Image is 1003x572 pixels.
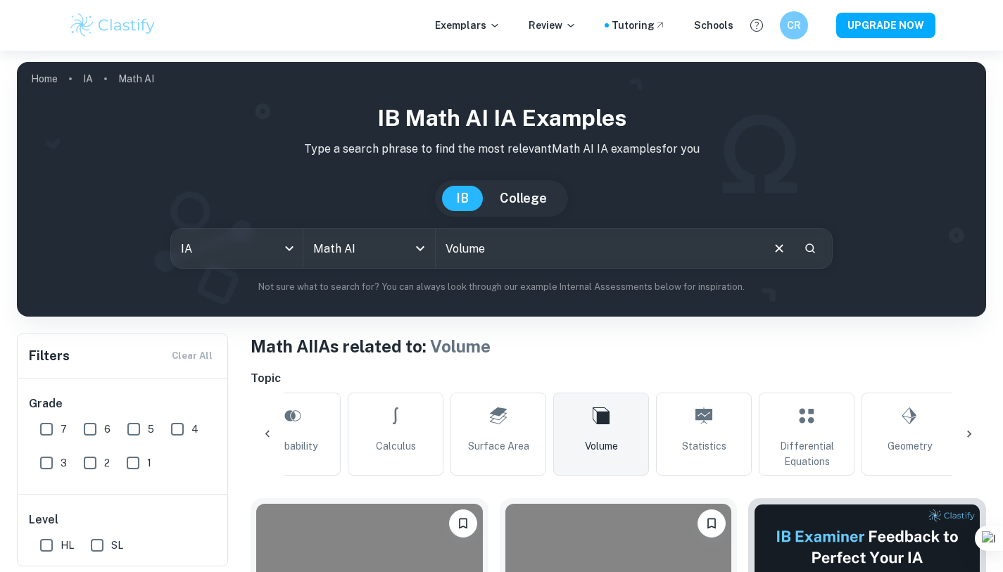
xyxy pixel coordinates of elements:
[435,18,500,33] p: Exemplars
[31,69,58,89] a: Home
[410,239,430,258] button: Open
[468,438,529,454] span: Surface Area
[111,538,123,553] span: SL
[28,101,975,135] h1: IB Math AI IA examples
[798,236,822,260] button: Search
[147,455,151,471] span: 1
[118,71,154,87] p: Math AI
[766,235,793,262] button: Clear
[251,370,986,387] h6: Topic
[786,18,802,33] h6: CR
[430,336,491,356] span: Volume
[17,62,986,317] img: profile cover
[171,229,303,268] div: IA
[29,346,70,366] h6: Filters
[836,13,935,38] button: UPGRADE NOW
[148,421,154,437] span: 5
[694,18,733,33] a: Schools
[376,438,416,454] span: Calculus
[436,229,761,268] input: E.g. voronoi diagrams, IBD candidates spread, music...
[486,186,561,211] button: College
[585,438,618,454] span: Volume
[442,186,483,211] button: IB
[83,69,93,89] a: IA
[61,538,74,553] span: HL
[745,13,769,37] button: Help and Feedback
[104,421,111,437] span: 6
[61,421,67,437] span: 7
[29,511,217,528] h6: Level
[61,455,67,471] span: 3
[268,438,317,454] span: Probability
[251,333,986,359] h1: Math AI IAs related to:
[612,18,666,33] a: Tutoring
[28,280,975,294] p: Not sure what to search for? You can always look through our example Internal Assessments below f...
[68,11,158,39] img: Clastify logo
[698,509,726,538] button: Bookmark
[888,438,932,454] span: Geometry
[780,11,808,39] button: CR
[29,395,217,412] h6: Grade
[449,509,477,538] button: Bookmark
[682,438,726,454] span: Statistics
[765,438,848,469] span: Differential Equations
[529,18,576,33] p: Review
[104,455,110,471] span: 2
[28,141,975,158] p: Type a search phrase to find the most relevant Math AI IA examples for you
[191,421,198,437] span: 4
